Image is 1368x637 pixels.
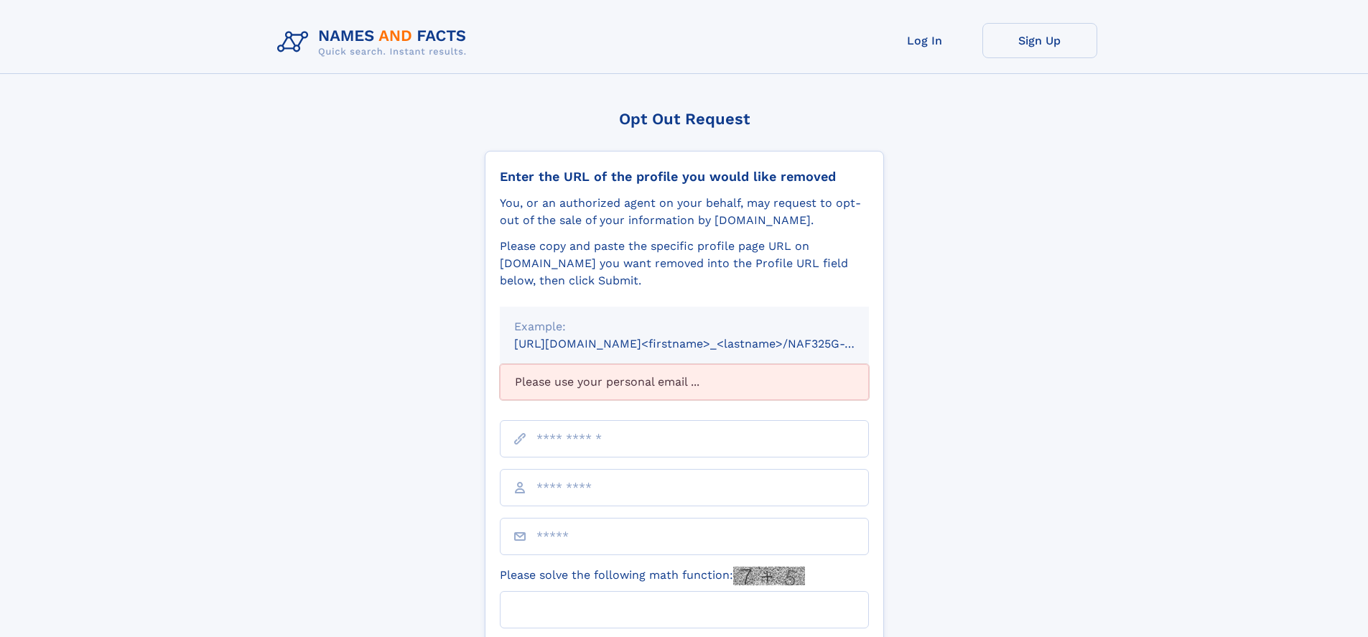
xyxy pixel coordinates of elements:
a: Log In [867,23,982,58]
small: [URL][DOMAIN_NAME]<firstname>_<lastname>/NAF325G-xxxxxxxx [514,337,896,350]
label: Please solve the following math function: [500,567,805,585]
div: Example: [514,318,855,335]
div: Please copy and paste the specific profile page URL on [DOMAIN_NAME] you want removed into the Pr... [500,238,869,289]
div: Enter the URL of the profile you would like removed [500,169,869,185]
div: You, or an authorized agent on your behalf, may request to opt-out of the sale of your informatio... [500,195,869,229]
img: Logo Names and Facts [271,23,478,62]
a: Sign Up [982,23,1097,58]
div: Please use your personal email ... [500,364,869,400]
div: Opt Out Request [485,110,884,128]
